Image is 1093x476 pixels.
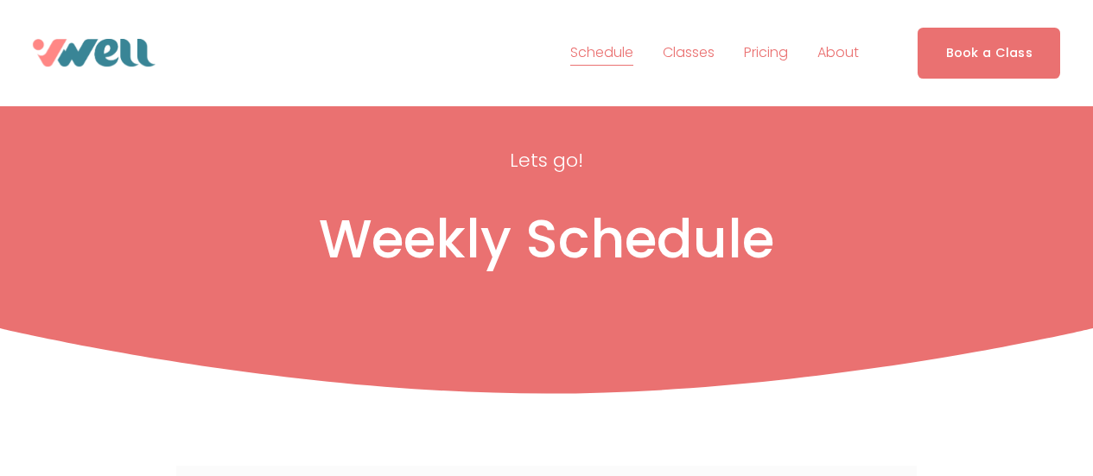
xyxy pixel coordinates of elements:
[663,39,715,67] a: folder dropdown
[817,41,859,66] span: About
[33,206,1060,272] h1: Weekly Schedule
[663,41,715,66] span: Classes
[918,28,1060,79] a: Book a Class
[335,143,758,178] p: Lets go!
[744,39,788,67] a: Pricing
[817,39,859,67] a: folder dropdown
[570,39,633,67] a: Schedule
[33,39,156,67] img: VWell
